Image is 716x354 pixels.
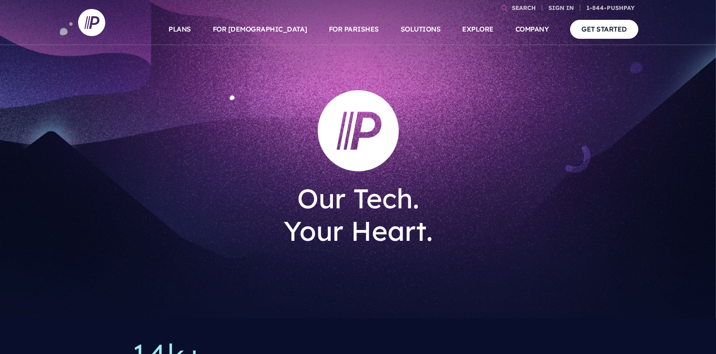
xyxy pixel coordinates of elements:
[329,14,379,45] a: FOR PARISHES
[515,14,549,45] a: COMPANY
[213,14,307,45] a: FOR [DEMOGRAPHIC_DATA]
[462,14,494,45] a: EXPLORE
[168,14,191,45] a: PLANS
[225,175,491,254] h1: Our Tech. Your Heart.
[401,14,441,45] a: SOLUTIONS
[570,20,638,38] a: GET STARTED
